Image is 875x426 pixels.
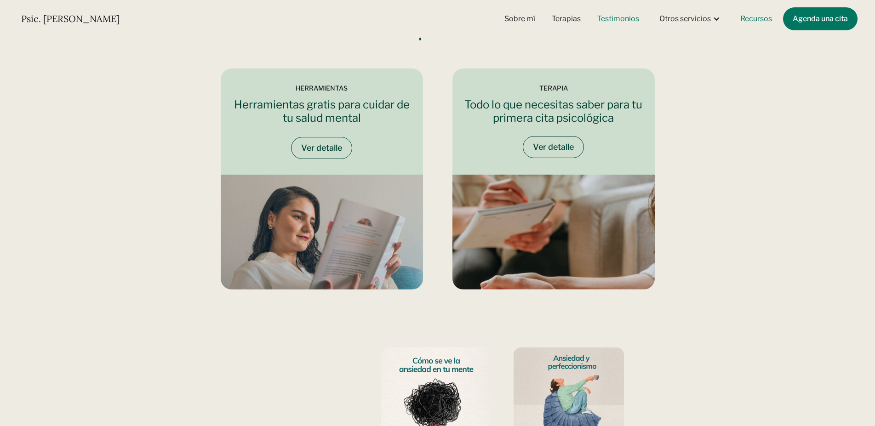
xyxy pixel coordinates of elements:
[291,137,352,159] a: Ver detalle
[650,9,729,29] div: Otros servicios
[659,14,711,23] div: Otros servicios
[221,175,423,290] img: Katherine leyendo un libro
[296,84,348,93] div: herramientas
[539,84,568,93] div: TERAPIA
[463,99,644,125] h3: Todo lo que necesitas saber para tu primera cita psicológica
[499,9,541,29] a: Sobre mí
[592,9,645,29] a: Testimonios
[532,142,574,153] div: Ver detalle
[523,136,584,159] a: Ver detalle
[21,13,120,24] h1: Psic. [PERSON_NAME]
[452,175,655,290] img: Terapeuta tomando notas
[735,9,778,29] a: Recursos
[792,14,848,24] div: Agenda una cita
[783,7,858,30] a: Agenda una cita
[232,99,412,125] h3: Herramientas gratis para cuidar de tu salud mental
[301,143,343,153] div: Ver detalle
[546,9,586,29] a: Terapias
